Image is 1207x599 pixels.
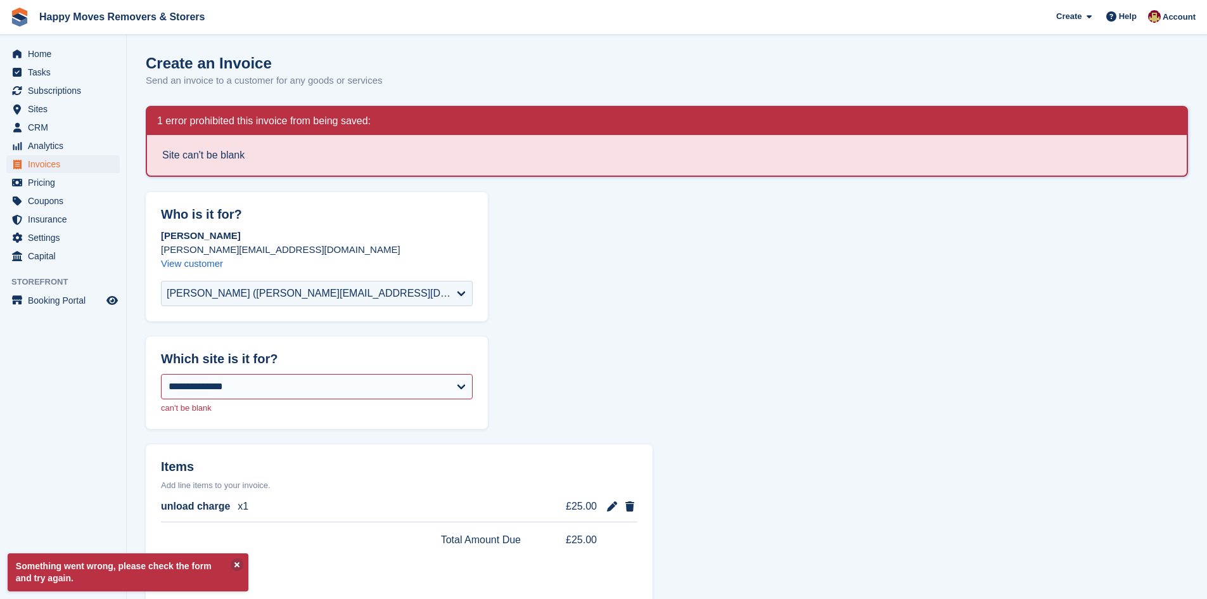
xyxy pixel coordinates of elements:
[549,532,597,548] span: £25.00
[28,247,104,265] span: Capital
[6,247,120,265] a: menu
[28,292,104,309] span: Booking Portal
[6,229,120,247] a: menu
[161,479,637,492] p: Add line items to your invoice.
[6,63,120,81] a: menu
[6,45,120,63] a: menu
[146,55,383,72] h1: Create an Invoice
[6,210,120,228] a: menu
[161,352,473,366] h2: Which site is it for?
[28,155,104,173] span: Invoices
[28,100,104,118] span: Sites
[28,229,104,247] span: Settings
[161,460,637,477] h2: Items
[28,192,104,210] span: Coupons
[161,499,230,514] span: unload charge
[167,286,457,301] div: [PERSON_NAME] ([PERSON_NAME][EMAIL_ADDRESS][DOMAIN_NAME])
[28,137,104,155] span: Analytics
[161,207,473,222] h2: Who is it for?
[6,100,120,118] a: menu
[6,137,120,155] a: menu
[161,258,223,269] a: View customer
[10,8,29,27] img: stora-icon-8386f47178a22dfd0bd8f6a31ec36ba5ce8667c1dd55bd0f319d3a0aa187defe.svg
[6,155,120,173] a: menu
[1119,10,1137,23] span: Help
[6,174,120,191] a: menu
[28,210,104,228] span: Insurance
[28,119,104,136] span: CRM
[11,276,126,288] span: Storefront
[28,45,104,63] span: Home
[28,82,104,100] span: Subscriptions
[28,174,104,191] span: Pricing
[1148,10,1161,23] img: Steven Fry
[28,63,104,81] span: Tasks
[162,148,1172,163] li: Site can't be blank
[161,229,473,243] p: [PERSON_NAME]
[1163,11,1196,23] span: Account
[6,82,120,100] a: menu
[549,499,597,514] span: £25.00
[105,293,120,308] a: Preview store
[6,292,120,309] a: menu
[157,115,371,127] h2: 1 error prohibited this invoice from being saved:
[1056,10,1082,23] span: Create
[161,402,473,415] p: can't be blank
[146,74,383,88] p: Send an invoice to a customer for any goods or services
[161,243,473,257] p: [PERSON_NAME][EMAIL_ADDRESS][DOMAIN_NAME]
[8,553,248,591] p: Something went wrong, please check the form and try again.
[6,192,120,210] a: menu
[238,499,248,514] span: x1
[6,119,120,136] a: menu
[441,532,521,548] span: Total Amount Due
[34,6,210,27] a: Happy Moves Removers & Storers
